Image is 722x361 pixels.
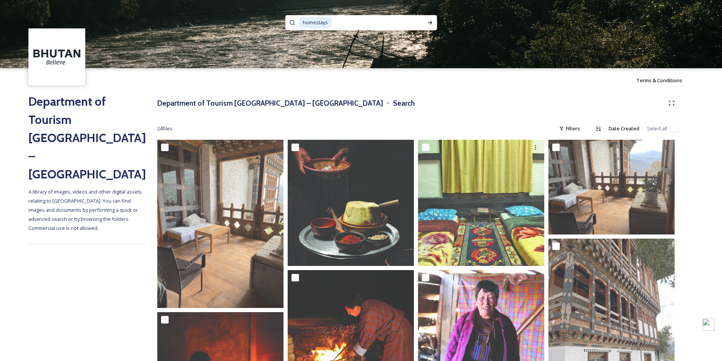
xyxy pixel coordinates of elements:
div: Filters [555,121,584,136]
img: button-greyscale.png [702,319,714,331]
img: haa homestay5.jpg [418,140,544,266]
span: Terms & Conditions [636,77,682,84]
span: 24 file s [157,125,172,132]
a: Terms & Conditions [636,76,694,85]
span: homestays [299,17,332,28]
h3: Search [393,98,415,109]
span: Select all [647,125,667,132]
div: Date Created [605,121,643,136]
img: Homestay 3.JPG [157,140,283,308]
h2: Department of Tourism [GEOGRAPHIC_DATA] – [GEOGRAPHIC_DATA] [28,92,142,183]
img: BT_Logo_BB_Lockup_CMYK_High%2520Res.jpg [30,30,85,84]
h3: Department of Tourism [GEOGRAPHIC_DATA] – [GEOGRAPHIC_DATA] [157,98,383,109]
span: A library of images, videos and other digital assets relating to [GEOGRAPHIC_DATA]. You can find ... [28,188,143,231]
img: Homestay interiors.JPG [548,140,675,234]
img: haa homestay6.jpg [288,140,414,266]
